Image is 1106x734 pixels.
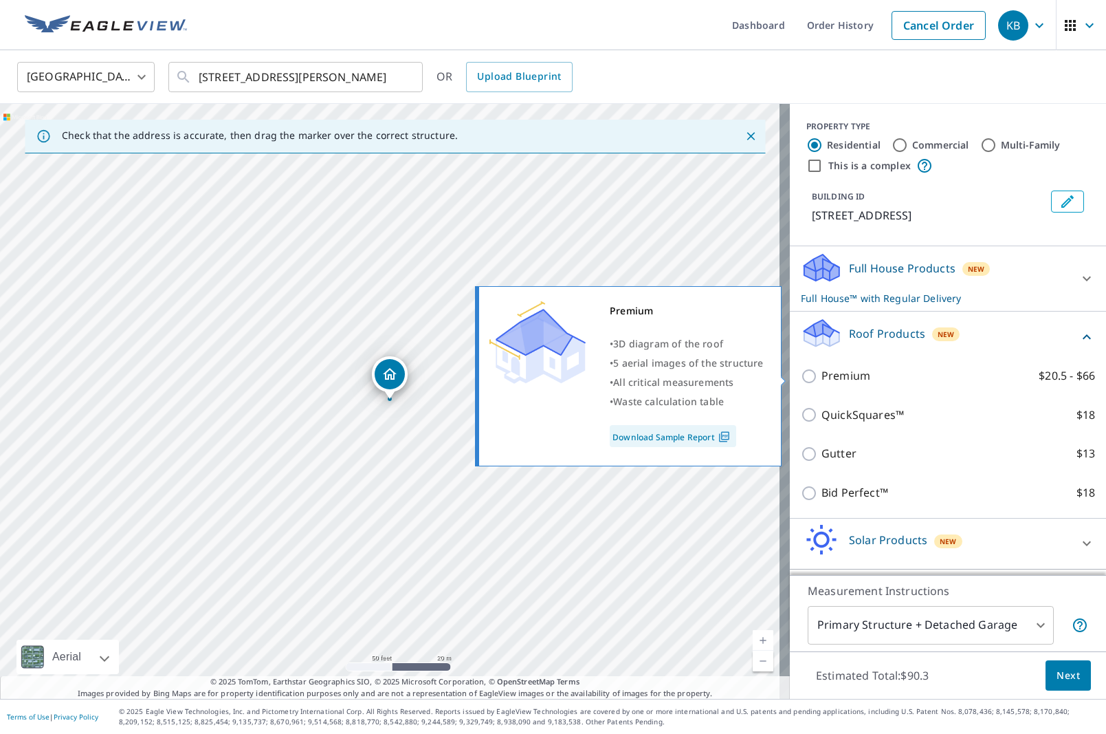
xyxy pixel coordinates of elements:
div: Primary Structure + Detached Garage [808,606,1054,645]
div: Solar ProductsNew [801,524,1095,563]
button: Next [1046,660,1091,691]
span: Upload Blueprint [477,68,561,85]
a: Privacy Policy [54,712,98,722]
span: Waste calculation table [613,395,724,408]
div: • [610,373,764,392]
div: [GEOGRAPHIC_DATA] [17,58,155,96]
p: $18 [1076,484,1095,501]
button: Close [742,127,760,145]
div: Aerial [48,640,85,674]
p: Premium [821,367,870,385]
span: Your report will include the primary structure and a detached garage if one exists. [1072,617,1088,634]
span: New [940,536,957,547]
img: Pdf Icon [715,431,733,443]
p: $18 [1076,407,1095,424]
p: © 2025 Eagle View Technologies, Inc. and Pictometry International Corp. All Rights Reserved. Repo... [119,706,1099,727]
a: Terms [557,676,579,687]
div: KB [998,10,1028,41]
div: Full House ProductsNewFull House™ with Regular Delivery [801,252,1095,305]
img: Premium [489,301,586,384]
label: This is a complex [828,159,911,173]
p: Solar Products [849,532,927,548]
span: New [938,329,955,340]
p: [STREET_ADDRESS] [812,207,1046,224]
div: Dropped pin, building 1, Residential property, 428 Lake Shore Dr Saint Clair, MO 63077 [372,356,408,399]
div: Premium [610,301,764,321]
a: Current Level 19, Zoom In [753,630,773,651]
button: Edit building 1 [1051,191,1084,213]
span: New [968,263,985,274]
label: Commercial [912,138,969,152]
div: Roof ProductsNew [801,317,1095,356]
span: 3D diagram of the roof [613,337,723,350]
a: Cancel Order [892,11,986,40]
p: Bid Perfect™ [821,484,888,501]
div: • [610,392,764,411]
a: Current Level 19, Zoom Out [753,651,773,671]
span: All critical measurements [613,376,733,389]
div: • [610,354,764,373]
p: | [7,713,98,721]
label: Residential [827,138,881,152]
div: OR [436,62,573,92]
p: BUILDING ID [812,191,865,202]
span: © 2025 TomTom, Earthstar Geographics SIO, © 2025 Microsoft Corporation, © [210,676,579,688]
label: Multi-Family [1001,138,1061,152]
p: Measurement Instructions [808,583,1088,599]
img: EV Logo [25,15,187,36]
a: Terms of Use [7,712,49,722]
p: Gutter [821,445,856,462]
span: Next [1057,667,1080,684]
div: Aerial [16,640,119,674]
span: 5 aerial images of the structure [613,356,763,369]
p: QuickSquares™ [821,407,904,424]
div: PROPERTY TYPE [806,120,1090,133]
p: $20.5 - $66 [1039,367,1095,385]
a: Download Sample Report [610,425,736,447]
input: Search by address or latitude-longitude [199,58,395,96]
p: Check that the address is accurate, then drag the marker over the correct structure. [62,129,458,142]
p: Full House Products [849,260,955,277]
p: Full House™ with Regular Delivery [801,291,1070,305]
div: • [610,334,764,354]
p: $13 [1076,445,1095,462]
a: Upload Blueprint [466,62,572,92]
p: Roof Products [849,325,925,342]
a: OpenStreetMap [497,676,555,687]
p: Estimated Total: $90.3 [805,660,940,691]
